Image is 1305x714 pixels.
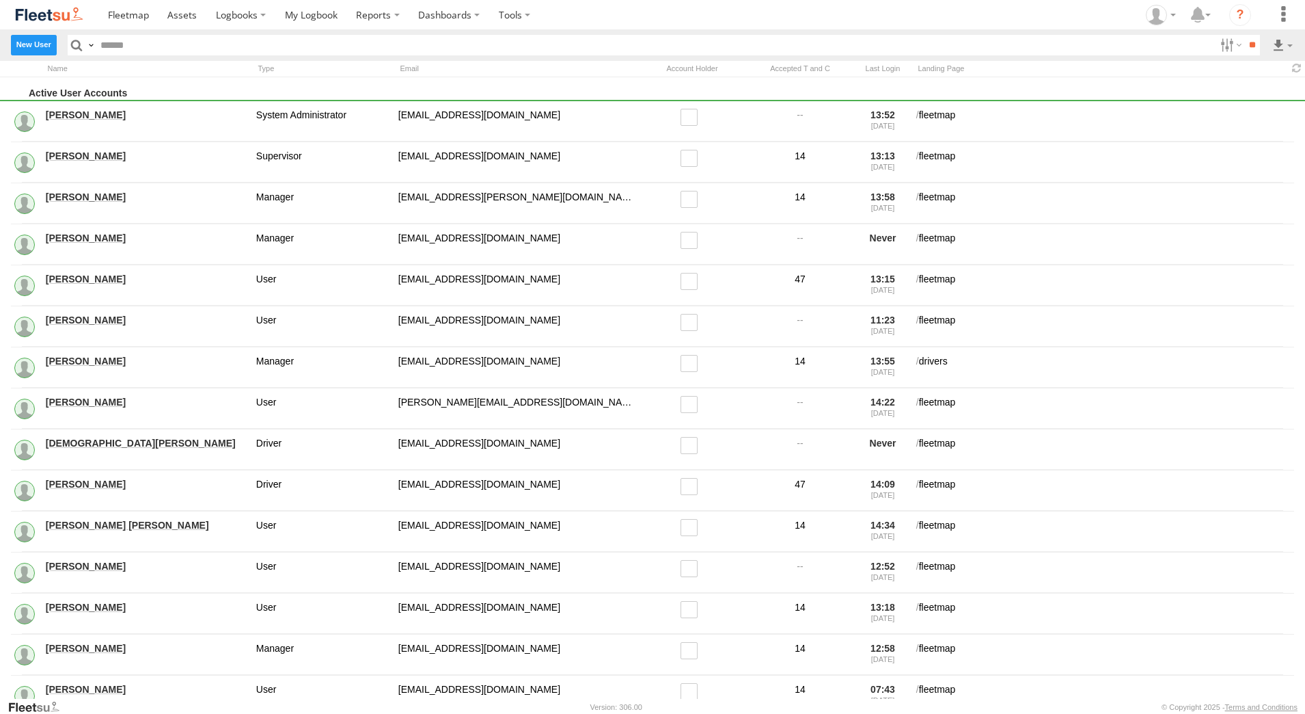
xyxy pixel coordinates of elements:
div: abailey@themaker.com.au [396,148,635,177]
label: Read only [681,109,704,126]
div: Account Holder [641,62,743,75]
label: Export results as... [1271,35,1294,55]
div: fleetmap [914,681,1294,711]
label: Read only [681,355,704,372]
label: Read only [681,560,704,577]
label: Read only [681,232,704,249]
a: [PERSON_NAME] [46,232,247,244]
div: 13:15 [DATE] [857,271,909,300]
label: Read only [681,314,704,331]
div: Manager [254,353,391,382]
a: [PERSON_NAME] [46,560,247,572]
div: Type [254,62,391,75]
div: 13:13 [DATE] [857,148,909,177]
div: Manager [254,230,391,259]
div: User [254,312,391,341]
div: Last Login [857,62,909,75]
label: Search Filter Options [1215,35,1244,55]
div: Driver [254,476,391,505]
div: 14:22 [DATE] [857,394,909,423]
label: Read only [681,396,704,413]
div: fleetmap [914,599,1294,629]
div: fleetmap [914,271,1294,300]
div: fleetmap [914,189,1294,218]
div: 14 [749,189,851,218]
a: [PERSON_NAME] [46,314,247,326]
label: Read only [681,601,704,618]
div: 13:52 [DATE] [857,107,909,136]
a: Visit our Website [8,700,70,714]
div: 47 [749,476,851,505]
div: fleetmap [914,476,1294,505]
a: [PERSON_NAME] [46,355,247,367]
div: User [254,271,391,300]
div: 14 [749,640,851,670]
div: 47 [749,271,851,300]
div: gdenney@themaker.com.au [396,681,635,711]
div: chall@themaker.com.au [396,476,635,505]
div: User [254,681,391,711]
label: Create New User [11,35,57,55]
a: [PERSON_NAME] [46,150,247,162]
div: dbarnes@themaker.com.au [396,558,635,587]
div: User [254,599,391,629]
label: Read only [681,519,704,536]
i: ? [1229,4,1251,26]
div: Landing Page [914,62,1283,75]
a: [PERSON_NAME] [46,478,247,490]
label: Read only [681,191,704,208]
div: Sascha Christovitsis [1141,5,1181,25]
div: System Administrator [254,107,391,136]
div: fleetmap [914,517,1294,546]
div: fleetmap [914,435,1294,464]
div: cdavies@themaker.com.au [396,435,635,464]
div: bmalpuss@themaker.com.au [396,271,635,300]
div: fleetmap [914,558,1294,587]
div: drivers [914,353,1294,382]
div: 14 [749,148,851,177]
a: [PERSON_NAME] [46,601,247,613]
a: [DEMOGRAPHIC_DATA][PERSON_NAME] [46,437,247,449]
div: dmills@themaker.com.au [396,599,635,629]
div: Has user accepted Terms and Conditions [749,62,851,75]
div: 14 [749,599,851,629]
div: 14:34 [DATE] [857,517,909,546]
a: [PERSON_NAME] [46,642,247,654]
label: Read only [681,683,704,700]
div: 13:18 [DATE] [857,599,909,629]
label: Read only [681,478,704,495]
div: © Copyright 2025 - [1162,703,1297,711]
div: bdurkin@themaker.com.au [396,230,635,259]
div: fleetmap [914,107,1294,136]
a: [PERSON_NAME] [46,191,247,203]
label: Search Query [85,35,96,55]
div: Bsmith@themaker.com.au [396,312,635,341]
div: Driver [254,435,391,464]
div: Email [396,62,635,75]
div: devans@themaker.com.au [396,640,635,670]
a: [PERSON_NAME] [46,396,247,408]
div: awessels@themaker.com.au [396,107,635,136]
a: [PERSON_NAME] [46,683,247,696]
div: Name [44,62,249,75]
label: Read only [681,150,704,167]
div: fleetmap [914,640,1294,670]
div: 12:52 [DATE] [857,558,909,587]
div: 14 [749,681,851,711]
div: User [254,517,391,546]
img: fleetsu-logo-horizontal.svg [14,5,85,24]
div: 14 [749,517,851,546]
label: Read only [681,273,704,290]
label: Read only [681,642,704,659]
div: 12:58 [DATE] [857,640,909,670]
div: bbarnes-gott@themaker.com.au [396,189,635,218]
div: fleetmap [914,394,1294,423]
div: 07:43 [DATE] [857,681,909,711]
div: 11:23 [DATE] [857,312,909,341]
div: brichardson@themaker.com.au [396,353,635,382]
a: [PERSON_NAME] [PERSON_NAME] [46,519,247,531]
div: 13:58 [DATE] [857,189,909,218]
div: chrise@themaker.com.au [396,394,635,423]
a: [PERSON_NAME] [46,109,247,121]
div: 13:55 [DATE] [857,353,909,382]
